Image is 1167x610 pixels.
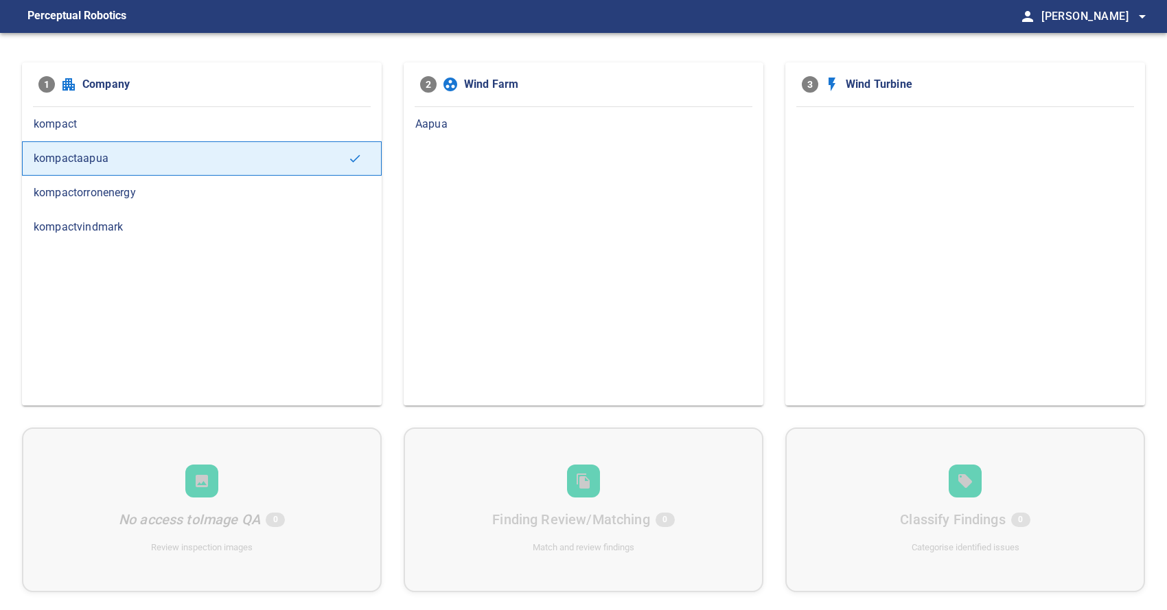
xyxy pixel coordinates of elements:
span: arrow_drop_down [1134,8,1151,25]
span: kompactvindmark [34,219,370,235]
figcaption: Perceptual Robotics [27,5,126,27]
div: kompactvindmark [22,210,382,244]
span: Aapua [415,116,752,132]
div: kompactaapua [22,141,382,176]
button: [PERSON_NAME] [1036,3,1151,30]
div: kompact [22,107,382,141]
div: Aapua [404,107,763,141]
span: Wind Farm [464,76,747,93]
span: 3 [802,76,818,93]
span: kompact [34,116,370,132]
span: [PERSON_NAME] [1041,7,1151,26]
div: kompactorronenergy [22,176,382,210]
span: kompactaapua [34,150,348,167]
span: Wind Turbine [846,76,1129,93]
span: kompactorronenergy [34,185,370,201]
span: 1 [38,76,55,93]
span: person [1019,8,1036,25]
span: 2 [420,76,437,93]
span: Company [82,76,365,93]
